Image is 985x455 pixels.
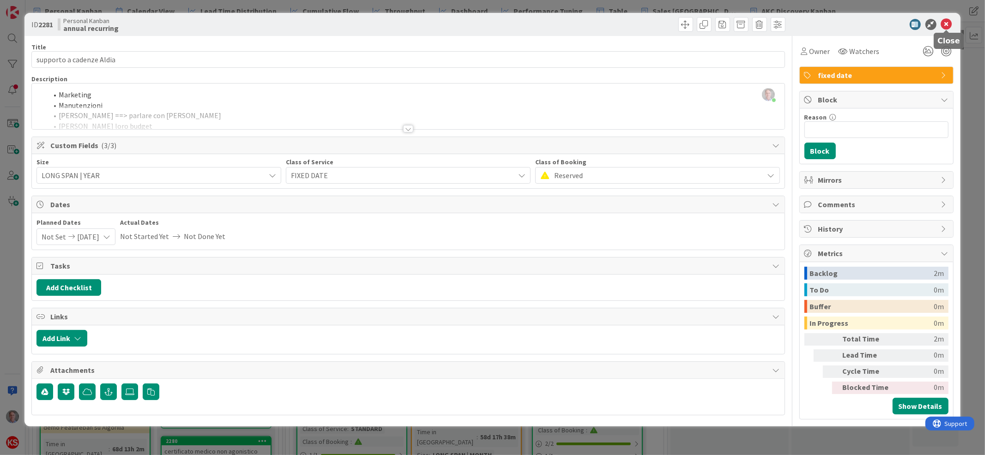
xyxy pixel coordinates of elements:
div: 0m [934,283,944,296]
button: Block [804,143,836,159]
span: Not Done Yet [184,228,225,244]
div: Class of Booking [535,159,780,165]
span: Links [50,311,767,322]
div: Buffer [810,300,934,313]
span: Not Set [42,229,66,245]
div: To Do [810,283,934,296]
button: Show Details [893,398,949,414]
span: LONG SPAN | YEAR [42,169,260,182]
span: Custom Fields [50,140,767,151]
div: Backlog [810,267,934,280]
span: [DATE] [77,229,99,245]
span: Personal Kanban [63,17,119,24]
div: Blocked Time [843,382,894,394]
b: 2281 [38,20,53,29]
h5: Close [937,36,960,45]
span: Watchers [850,46,880,57]
span: Mirrors [818,174,937,186]
span: Comments [818,199,937,210]
span: ID [31,19,53,30]
span: Block [818,94,937,105]
div: 0m [934,300,944,313]
div: Cycle Time [843,365,894,378]
span: Description [31,75,67,83]
span: Attachments [50,365,767,376]
label: Title [31,43,46,51]
button: Add Link [36,330,87,347]
span: Tasks [50,260,767,271]
div: Lead Time [843,349,894,362]
li: Manutenzioni [48,100,780,111]
div: 0m [897,365,944,378]
li: Marketing [48,90,780,100]
input: type card name here... [31,51,785,68]
span: Not Started Yet [120,228,169,244]
div: 0m [897,382,944,394]
span: Owner [810,46,830,57]
span: Planned Dates [36,218,115,227]
div: 0m [897,349,944,362]
div: In Progress [810,317,934,329]
span: History [818,223,937,234]
label: Reason [804,113,827,121]
span: Dates [50,199,767,210]
div: 2m [897,333,944,346]
div: Size [36,159,281,165]
div: Class of Service [286,159,531,165]
span: Actual Dates [120,218,225,227]
button: Add Checklist [36,279,101,296]
span: FIXED DATE [291,169,510,182]
div: 0m [934,317,944,329]
span: Reserved [554,169,759,182]
span: ( 3/3 ) [101,141,116,150]
b: annual recurring [63,24,119,32]
span: fixed date [818,70,937,81]
img: 9UdbG9bmAsZFfNcxiAjc88abcXdLiien.jpg [762,88,775,101]
span: Metrics [818,248,937,259]
div: Total Time [843,333,894,346]
div: 2m [934,267,944,280]
span: Support [19,1,42,12]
